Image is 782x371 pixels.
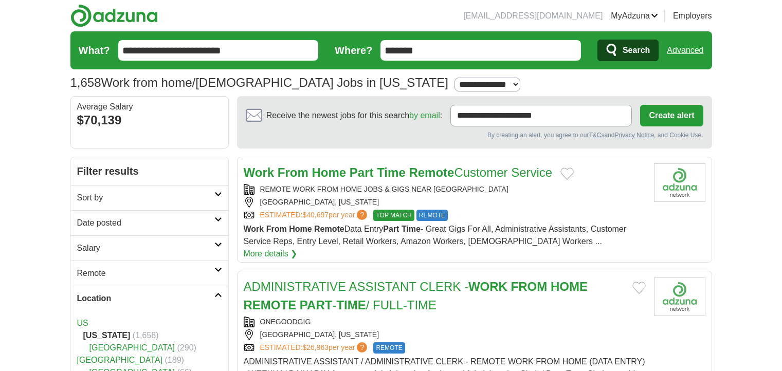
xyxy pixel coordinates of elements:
[350,165,374,179] strong: Part
[402,225,421,233] strong: Time
[409,165,454,179] strong: Remote
[383,225,399,233] strong: Part
[77,111,222,129] div: $70,139
[77,356,163,364] a: [GEOGRAPHIC_DATA]
[70,76,448,89] h1: Work from home/[DEMOGRAPHIC_DATA] Jobs in [US_STATE]
[133,331,159,340] span: (1,658)
[416,210,448,221] span: REMOTE
[302,211,329,219] span: $40,697
[244,165,275,179] strong: Work
[373,210,414,221] span: TOP MATCH
[77,192,214,204] h2: Sort by
[314,225,344,233] strong: Remote
[654,163,705,202] img: Company logo
[551,280,588,293] strong: HOME
[244,248,298,260] a: More details ❯
[70,73,101,92] span: 1,658
[357,210,367,220] span: ?
[71,286,228,311] a: Location
[377,165,406,179] strong: Time
[83,331,131,340] strong: [US_STATE]
[77,319,88,327] a: US
[260,342,370,354] a: ESTIMATED:$26,963per year?
[77,292,214,305] h2: Location
[71,157,228,185] h2: Filter results
[244,165,553,179] a: Work From Home Part Time RemoteCustomer Service
[71,210,228,235] a: Date posted
[357,342,367,353] span: ?
[511,280,548,293] strong: FROM
[177,343,196,352] span: (290)
[244,184,646,195] div: REMOTE WORK FROM HOME JOBS & GIGS NEAR [GEOGRAPHIC_DATA]
[71,185,228,210] a: Sort by
[335,43,372,58] label: Where?
[77,217,214,229] h2: Date posted
[70,4,158,27] img: Adzuna logo
[409,111,440,120] a: by email
[260,210,370,221] a: ESTIMATED:$40,697per year?
[589,132,604,139] a: T&Cs
[312,165,346,179] strong: Home
[266,109,442,122] span: Receive the newest jobs for this search :
[165,356,184,364] span: (189)
[667,40,703,61] a: Advanced
[673,10,712,22] a: Employers
[89,343,175,352] a: [GEOGRAPHIC_DATA]
[597,40,659,61] button: Search
[244,225,627,246] span: Data Entry - Great Gigs For All, Administrative Assistants, Customer Service Reps, Entry Level, R...
[463,10,603,22] li: [EMAIL_ADDRESS][DOMAIN_NAME]
[302,343,329,351] span: $26,963
[79,43,110,58] label: What?
[77,242,214,254] h2: Salary
[654,277,705,316] img: Company logo
[336,298,366,312] strong: TIME
[614,132,654,139] a: Privacy Notice
[244,329,646,340] div: [GEOGRAPHIC_DATA], [US_STATE]
[266,225,287,233] strong: From
[300,298,333,312] strong: PART
[289,225,312,233] strong: Home
[244,280,588,312] a: ADMINISTRATIVE ASSISTANT CLERK -WORK FROM HOME REMOTE PART-TIME/ FULL-TIME
[632,282,646,294] button: Add to favorite jobs
[71,235,228,261] a: Salary
[244,197,646,208] div: [GEOGRAPHIC_DATA], [US_STATE]
[71,261,228,286] a: Remote
[640,105,703,126] button: Create alert
[611,10,658,22] a: MyAdzuna
[244,298,297,312] strong: REMOTE
[278,165,308,179] strong: From
[77,267,214,280] h2: Remote
[468,280,507,293] strong: WORK
[623,40,650,61] span: Search
[373,342,405,354] span: REMOTE
[246,131,703,140] div: By creating an alert, you agree to our and , and Cookie Use.
[244,225,264,233] strong: Work
[244,317,646,327] div: ONEGOODGIG
[77,103,222,111] div: Average Salary
[560,168,574,180] button: Add to favorite jobs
